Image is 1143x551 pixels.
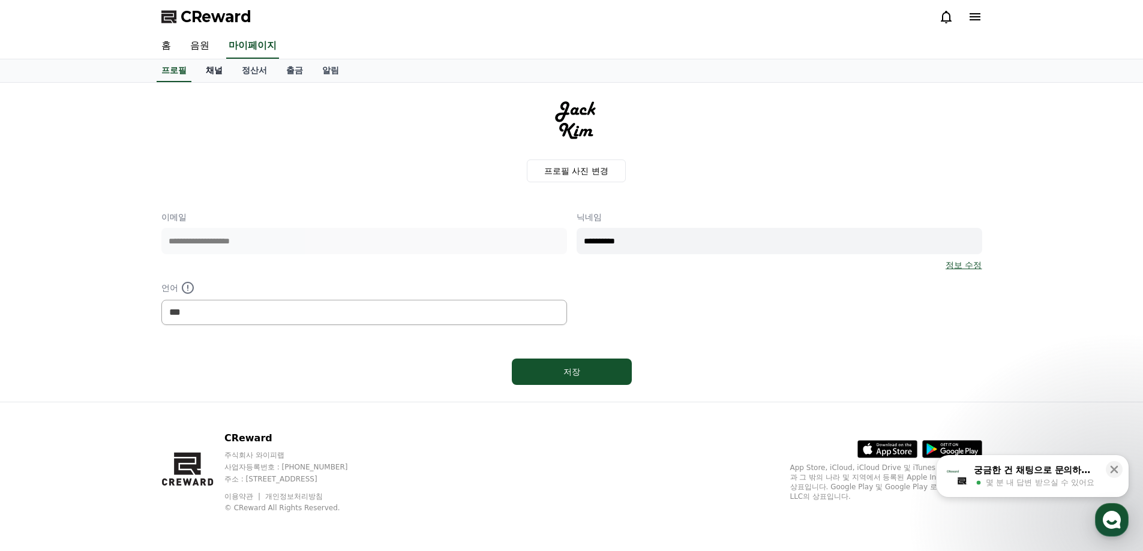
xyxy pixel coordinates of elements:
[196,59,232,82] a: 채널
[161,7,251,26] a: CReward
[110,399,124,408] span: 대화
[152,34,181,59] a: 홈
[4,380,79,410] a: 홈
[224,474,371,484] p: 주소 : [STREET_ADDRESS]
[527,159,626,182] label: 프로필 사진 변경
[512,359,632,385] button: 저장
[313,59,349,82] a: 알림
[265,492,323,501] a: 개인정보처리방침
[38,398,45,408] span: 홈
[224,462,371,472] p: 사업자등록번호 : [PHONE_NUMBER]
[226,34,279,59] a: 마이페이지
[185,398,200,408] span: 설정
[946,259,982,271] a: 정보 수정
[224,450,371,460] p: 주식회사 와이피랩
[79,380,155,410] a: 대화
[181,34,219,59] a: 음원
[155,380,230,410] a: 설정
[161,211,567,223] p: 이메일
[157,59,191,82] a: 프로필
[232,59,277,82] a: 정산서
[536,366,608,378] div: 저장
[181,7,251,26] span: CReward
[277,59,313,82] a: 출금
[790,463,982,501] p: App Store, iCloud, iCloud Drive 및 iTunes Store는 미국과 그 밖의 나라 및 지역에서 등록된 Apple Inc.의 서비스 상표입니다. Goo...
[161,281,567,295] p: 언어
[224,492,262,501] a: 이용약관
[577,211,982,223] p: 닉네임
[224,431,371,445] p: CReward
[224,503,371,513] p: © CReward All Rights Reserved.
[548,92,605,150] img: profile_image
